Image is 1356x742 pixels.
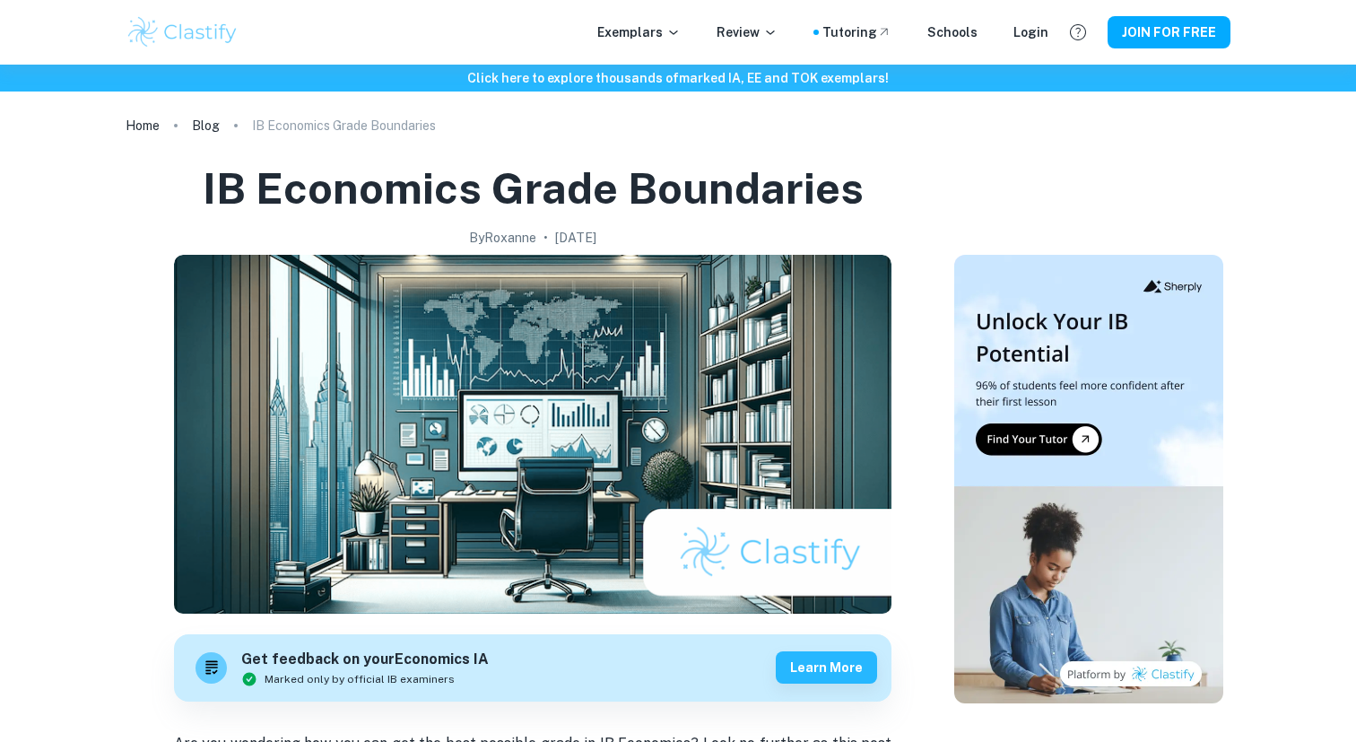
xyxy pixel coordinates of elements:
button: Help and Feedback [1063,17,1093,48]
a: Get feedback on yourEconomics IAMarked only by official IB examinersLearn more [174,634,891,702]
button: JOIN FOR FREE [1108,16,1230,48]
h6: Click here to explore thousands of marked IA, EE and TOK exemplars ! [4,68,1352,88]
button: Learn more [776,651,877,684]
img: IB Economics Grade Boundaries cover image [174,255,891,614]
p: Exemplars [597,22,681,42]
h2: By Roxanne [469,228,536,248]
h2: [DATE] [555,228,596,248]
h6: Get feedback on your Economics IA [241,649,489,671]
a: Tutoring [822,22,891,42]
h1: IB Economics Grade Boundaries [203,160,864,217]
p: • [543,228,548,248]
span: Marked only by official IB examiners [265,671,455,687]
a: Login [1013,22,1048,42]
a: Home [126,113,160,138]
img: Thumbnail [954,255,1223,703]
p: IB Economics Grade Boundaries [252,116,436,135]
p: Review [717,22,778,42]
img: Clastify logo [126,14,239,50]
a: Schools [927,22,978,42]
a: Blog [192,113,220,138]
